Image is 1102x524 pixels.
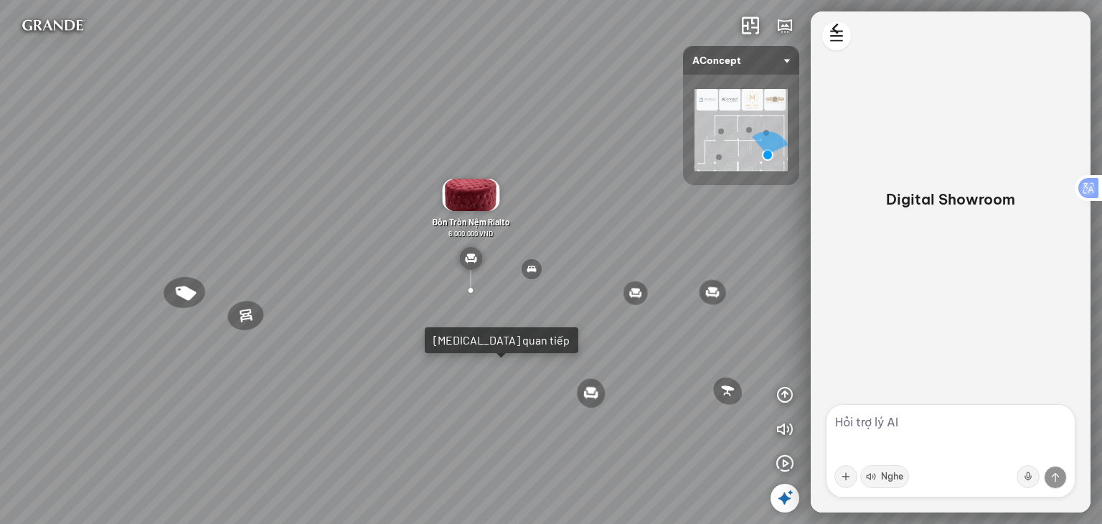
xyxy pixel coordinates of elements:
img: AConcept_CTMHTJT2R6E4.png [694,89,788,171]
img: Gh__th__gi_n_Ri_ZFUN7D2TTCCD.gif [442,179,499,211]
span: AConcept [692,46,790,75]
button: Nghe [860,465,909,488]
img: type_sofa_CL2K24RXHCN6.svg [459,247,482,270]
div: [MEDICAL_DATA] quan tiếp [433,333,570,347]
img: logo [11,11,94,40]
span: Đôn Tròn Nệm Rialto [432,217,510,227]
span: 6.000.000 VND [448,229,493,238]
p: Digital Showroom [886,190,1015,210]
